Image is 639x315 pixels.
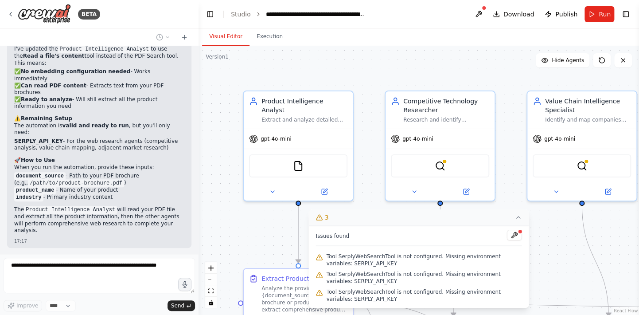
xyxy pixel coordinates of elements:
[16,302,38,309] span: Improve
[403,97,489,114] div: Competitive Technology Researcher
[178,278,191,291] button: Click to speak your automation idea
[152,32,174,43] button: Switch to previous chat
[14,138,63,144] strong: SERPLY_API_KEY
[21,157,55,163] strong: How to Use
[14,173,184,187] li: - Path to your PDF brochure (e.g., )
[620,8,632,20] button: Show right sidebar
[545,97,631,114] div: Value Chain Intelligence Specialist
[249,28,290,46] button: Execution
[261,285,347,313] div: Analyze the provided {document_source} (PDF brochure or product page) to extract comprehensive pr...
[14,186,56,194] code: product_name
[21,68,130,75] strong: No embedding configuration needed
[205,274,217,285] button: zoom out
[325,213,329,222] span: 3
[545,116,631,123] div: Identify and map companies across the value chain for {product_name}, including suppliers, integr...
[14,83,184,96] li: ✅ - Extracts text from your PDF brochures
[21,83,86,89] strong: Can read PDF content
[327,271,522,285] span: Tool SerplyWebSearchTool is not configured. Missing environment variables: SERPLY_API_KEY
[552,57,584,64] span: Hide Agents
[583,186,633,197] button: Open in side panel
[168,300,195,311] button: Send
[14,138,184,152] li: - For the web research agents (competitive analysis, value chain mapping, adjacent market research)
[23,53,85,59] strong: Read a file's content
[231,10,366,19] nav: breadcrumb
[14,172,66,180] code: document_source
[327,253,522,267] span: Tool SerplyWebSearchTool is not configured. Missing environment variables: SERPLY_API_KEY
[14,238,184,244] div: 17:17
[299,186,349,197] button: Open in side panel
[4,300,42,311] button: Improve
[293,161,304,171] img: FileReadTool
[231,11,251,18] a: Studio
[14,164,184,171] p: When you run the automation, provide these inputs:
[526,91,637,201] div: Value Chain Intelligence SpecialistIdentify and map companies across the value chain for {product...
[327,288,522,303] span: Tool SerplyWebSearchTool is not configured. Missing environment variables: SERPLY_API_KEY
[441,186,491,197] button: Open in side panel
[14,115,184,122] h2: ⚠️
[577,161,587,171] img: SerplyWebSearchTool
[294,196,303,263] g: Edge from b6f5e1ec-f636-4df0-aee9-c55967f99341 to 3fe0ef04-4553-4089-9473-6fd755aeeb07
[206,53,229,60] div: Version 1
[24,206,117,214] code: Product Intelligence Analyst
[205,297,217,308] button: toggle interactivity
[14,96,184,110] li: ✅ - Will still extract all the product information you need
[614,308,638,313] a: React Flow attribution
[261,135,292,142] span: gpt-4o-mini
[14,193,43,201] code: industry
[18,4,71,24] img: Logo
[205,285,217,297] button: fit view
[204,8,216,20] button: Hide left sidebar
[58,45,151,53] code: Product Intelligence Analyst
[403,116,489,123] div: Research and identify competing technologies, alternative solutions, and technological substitute...
[544,135,575,142] span: gpt-4o-mini
[402,135,433,142] span: gpt-4o-mini
[555,10,577,19] span: Publish
[14,122,184,136] p: The automation is , but you'll only need:
[205,262,217,308] div: React Flow controls
[14,187,184,194] li: - Name of your product
[584,6,614,22] button: Run
[316,232,350,240] span: Issues found
[14,206,184,234] p: The will read your PDF file and extract all the product information, then the other agents will p...
[14,157,184,164] h2: 🚀
[599,10,611,19] span: Run
[309,209,529,226] button: 3
[243,91,354,201] div: Product Intelligence AnalystExtract and analyze detailed product information from {document_sourc...
[489,6,538,22] button: Download
[261,116,347,123] div: Extract and analyze detailed product information from {document_source}, including technical spec...
[62,122,129,129] strong: valid and ready to run
[261,97,347,114] div: Product Intelligence Analyst
[435,161,445,171] img: SerplyWebSearchTool
[261,274,347,283] div: Extract Product Information
[171,302,184,309] span: Send
[28,179,124,187] code: /path/to/product-brochure.pdf
[14,46,184,67] p: I've updated the to use the tool instead of the PDF Search tool. This means:
[177,32,191,43] button: Start a new chat
[541,6,581,22] button: Publish
[385,91,495,201] div: Competitive Technology ResearcherResearch and identify competing technologies, alternative soluti...
[78,9,100,20] div: BETA
[503,10,534,19] span: Download
[536,53,589,67] button: Hide Agents
[205,262,217,274] button: zoom in
[14,194,184,201] li: - Primary industry context
[21,115,72,122] strong: Remaining Setup
[202,28,249,46] button: Visual Editor
[21,96,72,102] strong: Ready to analyze
[14,68,184,82] li: ✅ - Works immediately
